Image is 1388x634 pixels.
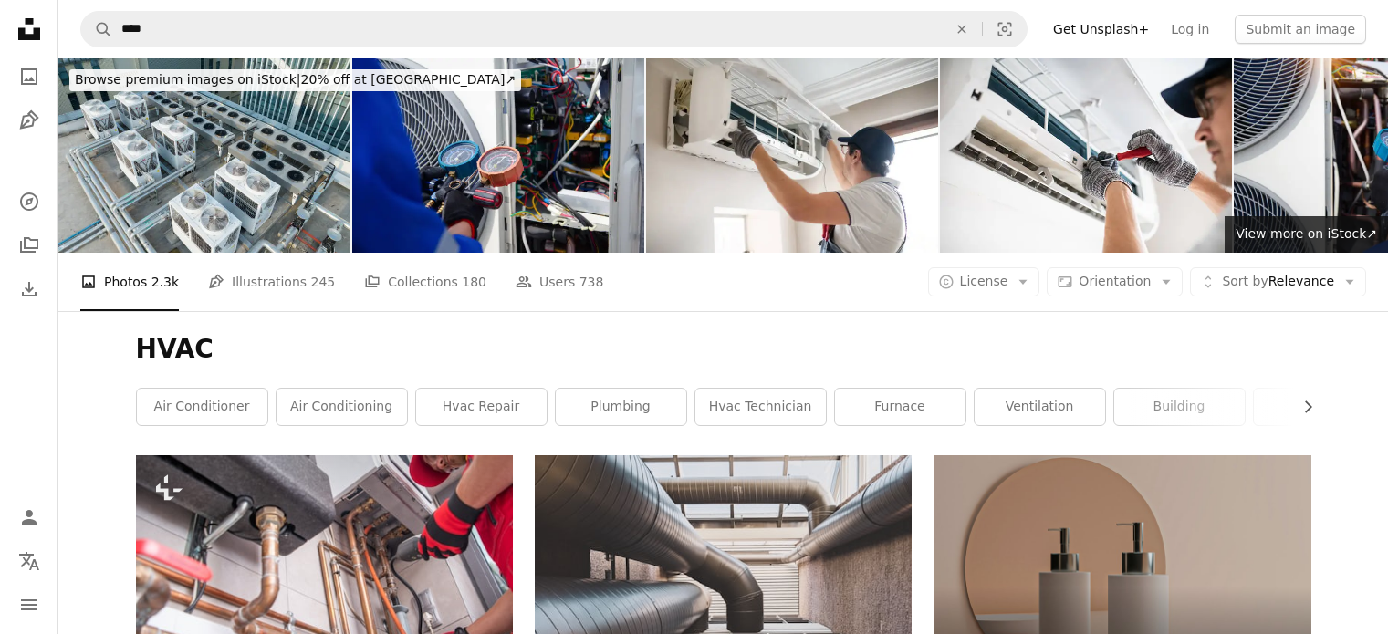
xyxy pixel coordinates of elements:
span: 20% off at [GEOGRAPHIC_DATA] ↗ [75,72,516,87]
a: Explore [11,183,47,220]
a: black and gray metal pipe [535,587,912,604]
a: building [1114,389,1245,425]
a: Log in [1160,15,1220,44]
a: heating [1254,389,1384,425]
a: Illustrations [11,102,47,139]
button: Submit an image [1235,15,1366,44]
button: scroll list to the right [1291,389,1311,425]
a: ventilation [975,389,1105,425]
a: Collections [11,227,47,264]
img: Cooling air conditioner ventilation fan [58,58,350,253]
a: Browse premium images on iStock|20% off at [GEOGRAPHIC_DATA]↗ [58,58,532,102]
a: hvac repair [416,389,547,425]
img: Technician with screwdriver repairing air conditioner at home [940,58,1232,253]
button: Visual search [983,12,1027,47]
a: Illustrations 245 [208,253,335,311]
span: Sort by [1222,274,1268,288]
button: Clear [942,12,982,47]
a: Download History [11,271,47,307]
a: Log in / Sign up [11,499,47,535]
span: Relevance [1222,273,1334,291]
button: Sort byRelevance [1190,267,1366,296]
a: Photos [11,58,47,95]
img: Air conditioner service .The air conditioner technician is using a gauge to measure the refrigera... [352,58,644,253]
span: 245 [311,272,336,292]
button: License [928,267,1040,296]
span: View more on iStock ↗ [1236,226,1377,241]
button: Language [11,543,47,579]
a: air conditioner [137,389,267,425]
span: Orientation [1079,274,1151,288]
a: Get Unsplash+ [1042,15,1160,44]
a: furnace [835,389,965,425]
img: Technician repairing air conditioner at home [646,58,938,253]
span: License [960,274,1008,288]
a: Collections 180 [364,253,486,311]
a: plumbing [556,389,686,425]
span: 180 [462,272,486,292]
h1: HVAC [136,333,1311,366]
a: Heating Specialist with Gas Leak Detector in His Hand Performing Necessary Check [136,569,513,586]
a: Users 738 [516,253,603,311]
a: hvac technician [695,389,826,425]
button: Menu [11,587,47,623]
form: Find visuals sitewide [80,11,1028,47]
a: air conditioning [277,389,407,425]
span: Browse premium images on iStock | [75,72,300,87]
button: Search Unsplash [81,12,112,47]
button: Orientation [1047,267,1183,296]
span: 738 [579,272,604,292]
a: View more on iStock↗ [1225,216,1388,253]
